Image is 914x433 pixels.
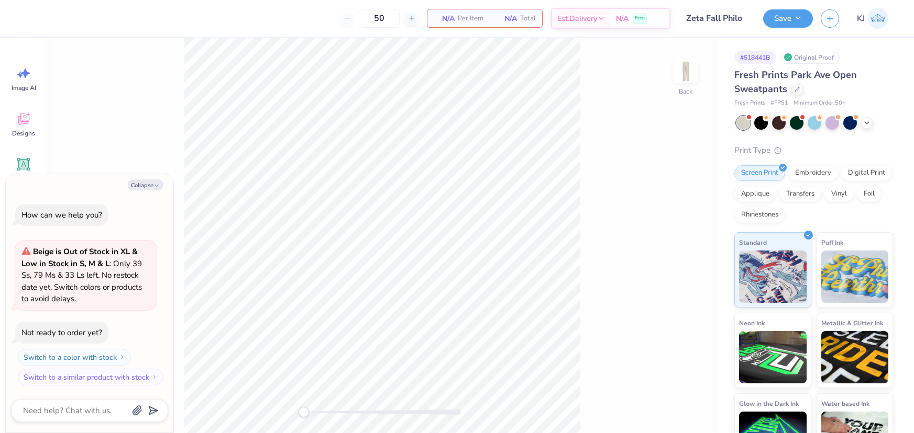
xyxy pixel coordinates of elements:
[739,398,799,409] span: Glow in the Dark Ink
[21,246,138,269] strong: Beige is Out of Stock in XL & Low in Stock in S, M & L
[734,207,785,223] div: Rhinestones
[359,9,400,28] input: – –
[781,51,840,64] div: Original Proof
[734,69,857,95] span: Fresh Prints Park Ave Open Sweatpants
[557,13,597,24] span: Est. Delivery
[734,51,776,64] div: # 518441B
[496,13,517,24] span: N/A
[616,13,629,24] span: N/A
[739,317,765,328] span: Neon Ink
[21,327,102,338] div: Not ready to order yet?
[678,8,755,29] input: Untitled Design
[299,407,309,417] div: Accessibility label
[734,186,776,202] div: Applique
[763,9,813,28] button: Save
[679,87,692,96] div: Back
[770,99,788,108] span: # FP51
[824,186,854,202] div: Vinyl
[739,331,807,383] img: Neon Ink
[21,210,102,220] div: How can we help you?
[779,186,821,202] div: Transfers
[434,13,455,24] span: N/A
[821,317,883,328] span: Metallic & Glitter Ink
[867,8,888,29] img: Kendra Jingco
[739,237,767,248] span: Standard
[857,186,882,202] div: Foil
[734,165,785,181] div: Screen Print
[821,250,889,303] img: Puff Ink
[12,84,36,92] span: Image AI
[734,99,765,108] span: Fresh Prints
[151,374,158,380] img: Switch to a similar product with stock
[18,369,163,385] button: Switch to a similar product with stock
[520,13,536,24] span: Total
[821,398,869,409] span: Water based Ink
[12,129,35,138] span: Designs
[739,250,807,303] img: Standard
[857,13,865,25] span: KJ
[458,13,483,24] span: Per Item
[119,354,125,360] img: Switch to a color with stock
[128,179,163,190] button: Collapse
[734,144,893,156] div: Print Type
[821,237,843,248] span: Puff Ink
[794,99,846,108] span: Minimum Order: 50 +
[788,165,838,181] div: Embroidery
[852,8,893,29] a: KJ
[21,246,142,304] span: : Only 39 Ss, 79 Ms & 33 Ls left. No restock date yet. Switch colors or products to avoid delays.
[675,61,696,82] img: Back
[18,349,131,366] button: Switch to a color with stock
[821,331,889,383] img: Metallic & Glitter Ink
[635,15,645,22] span: Free
[841,165,892,181] div: Digital Print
